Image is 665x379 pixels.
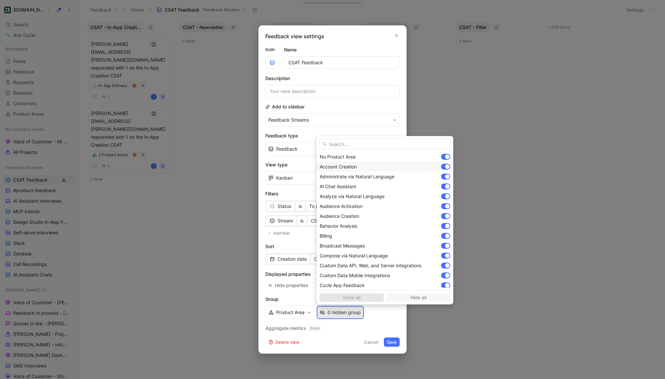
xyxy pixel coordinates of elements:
span: Billing [320,233,332,239]
span: Audience Activation [320,203,362,209]
span: No Product Area [320,154,356,160]
input: Search... [319,139,451,149]
span: Hide all [389,294,448,302]
span: Analyze via Natural Language [320,193,385,199]
span: Broadcast Messages [320,243,365,248]
span: Custom Data Mobile Integrations [320,273,390,278]
button: Hide all [386,293,451,302]
span: AI Chat Assistant [320,184,356,189]
span: Audience Creation [320,213,359,219]
span: Custom Data API, Web, and Server integrations [320,263,421,268]
span: Behavior Analysis [320,223,357,229]
span: Administrate via Natural Language [320,174,394,179]
span: Compose via Natural Language [320,253,388,258]
span: Cycle App Feedback [320,282,365,288]
span: Account Creation [320,164,357,169]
